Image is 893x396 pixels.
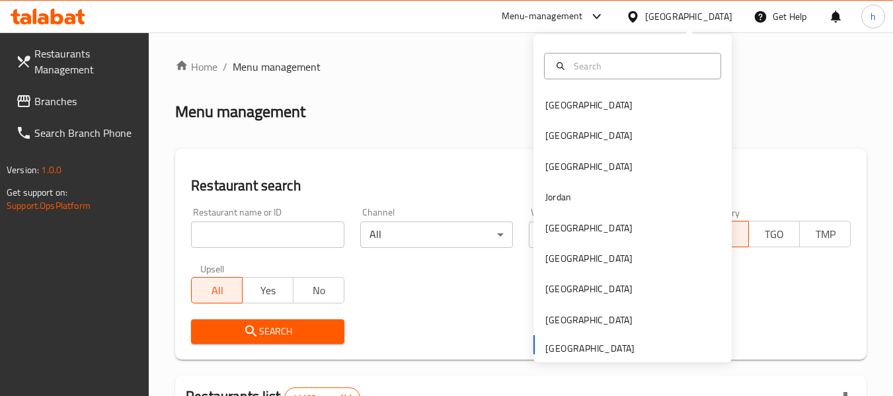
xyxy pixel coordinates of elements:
div: [GEOGRAPHIC_DATA] [545,221,633,235]
a: Branches [5,85,149,117]
li: / [223,59,227,75]
div: [GEOGRAPHIC_DATA] [645,9,732,24]
label: Upsell [200,264,225,273]
span: Menu management [233,59,321,75]
button: No [293,277,344,303]
span: Restaurants Management [34,46,139,77]
div: Menu-management [502,9,583,24]
div: [GEOGRAPHIC_DATA] [545,282,633,296]
span: Branches [34,93,139,109]
button: Yes [242,277,293,303]
button: TMP [799,221,851,247]
span: Search Branch Phone [34,125,139,141]
nav: breadcrumb [175,59,867,75]
div: All [529,221,681,248]
div: [GEOGRAPHIC_DATA] [545,251,633,266]
div: [GEOGRAPHIC_DATA] [545,128,633,143]
button: TGO [748,221,800,247]
div: [GEOGRAPHIC_DATA] [545,98,633,112]
a: Search Branch Phone [5,117,149,149]
a: Support.OpsPlatform [7,197,91,214]
span: h [871,9,876,24]
div: [GEOGRAPHIC_DATA] [545,313,633,327]
a: Restaurants Management [5,38,149,85]
span: 1.0.0 [41,161,61,178]
span: No [299,281,339,300]
span: Version: [7,161,39,178]
label: Delivery [707,208,740,217]
div: Jordan [545,190,571,204]
h2: Restaurant search [191,176,851,196]
input: Search [568,59,713,73]
input: Search for restaurant name or ID.. [191,221,344,248]
a: Home [175,59,217,75]
span: TMP [805,225,845,244]
span: Get support on: [7,184,67,201]
button: All [191,277,243,303]
span: Yes [248,281,288,300]
span: TGO [754,225,795,244]
span: Search [202,323,333,340]
h2: Menu management [175,101,305,122]
div: All [360,221,513,248]
span: All [197,281,237,300]
div: [GEOGRAPHIC_DATA] [545,159,633,174]
button: Search [191,319,344,344]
